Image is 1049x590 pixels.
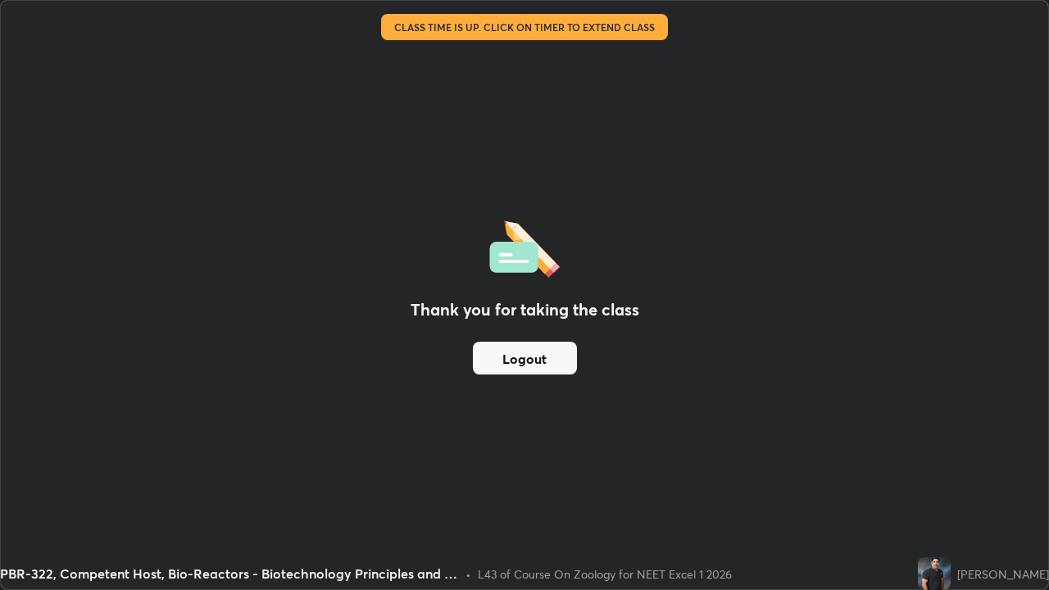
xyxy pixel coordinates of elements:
img: offlineFeedback.1438e8b3.svg [489,216,560,278]
div: L43 of Course On Zoology for NEET Excel 1 2026 [478,565,732,583]
img: 0d51a949ae1246ebace575b2309852f0.jpg [918,557,951,590]
div: • [465,565,471,583]
button: Logout [473,342,577,374]
div: [PERSON_NAME] [957,565,1049,583]
h2: Thank you for taking the class [411,297,639,322]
